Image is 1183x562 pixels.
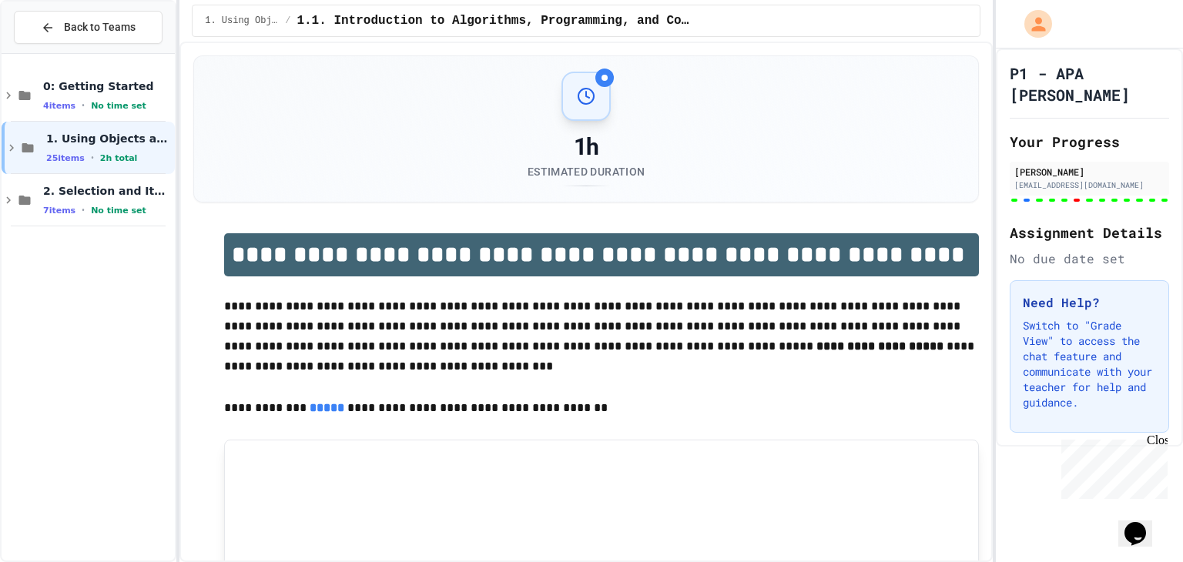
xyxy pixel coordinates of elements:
h3: Need Help? [1023,293,1156,312]
span: 7 items [43,206,75,216]
span: / [285,15,290,27]
span: No time set [91,101,146,111]
span: 1.1. Introduction to Algorithms, Programming, and Compilers [297,12,691,30]
span: Back to Teams [64,19,136,35]
span: • [82,204,85,216]
span: 1. Using Objects and Methods [46,132,172,146]
iframe: chat widget [1055,433,1168,499]
div: Estimated Duration [528,164,645,179]
span: 25 items [46,153,85,163]
div: [EMAIL_ADDRESS][DOMAIN_NAME] [1014,179,1165,191]
div: [PERSON_NAME] [1014,165,1165,179]
span: • [82,99,85,112]
div: No due date set [1010,249,1169,268]
span: 0: Getting Started [43,79,172,93]
div: My Account [1008,6,1056,42]
div: Chat with us now!Close [6,6,106,98]
div: 1h [528,133,645,161]
span: • [91,152,94,164]
span: No time set [91,206,146,216]
span: 2h total [100,153,138,163]
iframe: chat widget [1118,500,1168,547]
span: 4 items [43,101,75,111]
button: Back to Teams [14,11,163,44]
h2: Assignment Details [1010,222,1169,243]
span: 2. Selection and Iteration [43,184,172,198]
h2: Your Progress [1010,131,1169,152]
p: Switch to "Grade View" to access the chat feature and communicate with your teacher for help and ... [1023,318,1156,410]
span: 1. Using Objects and Methods [205,15,279,27]
h1: P1 - APA [PERSON_NAME] [1010,62,1169,105]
